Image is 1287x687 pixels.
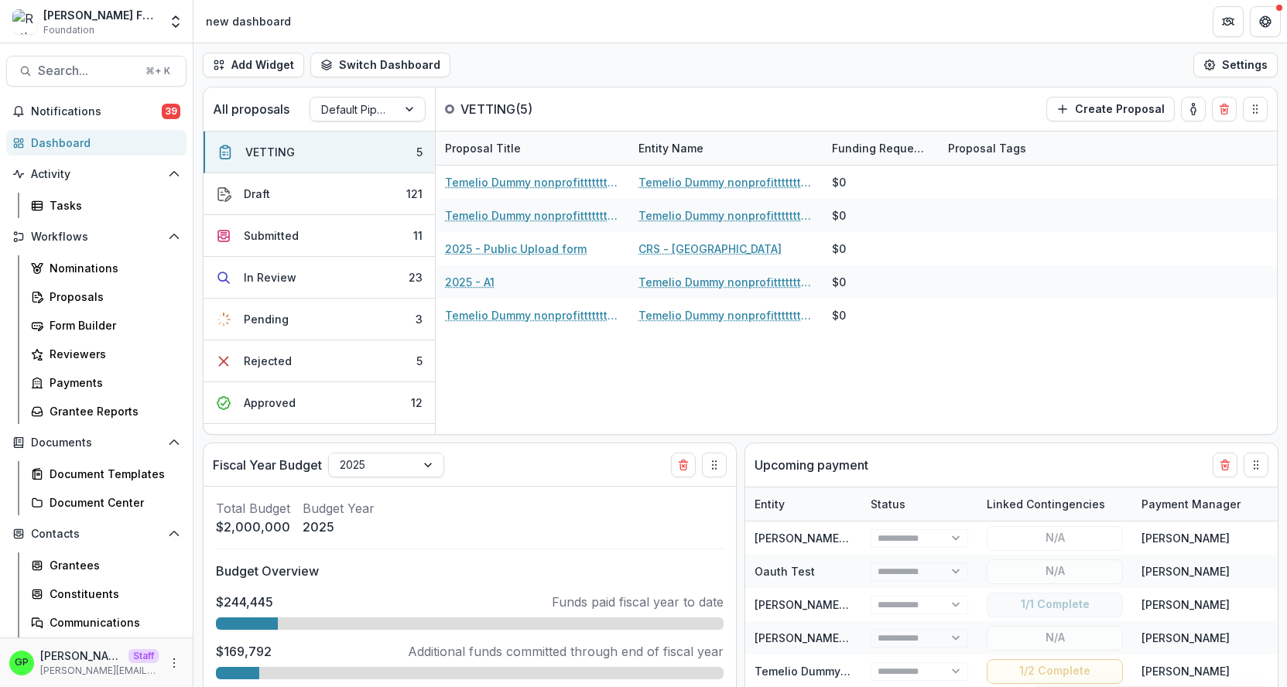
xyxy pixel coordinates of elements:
[552,593,724,611] p: Funds paid fiscal year to date
[244,311,289,327] div: Pending
[745,496,794,512] div: Entity
[50,466,174,482] div: Document Templates
[50,557,174,573] div: Grantees
[6,162,187,186] button: Open Activity
[445,174,620,190] a: Temelio Dummy nonprofittttttttt a4 sda16s5d - 2025 - A1
[6,130,187,156] a: Dashboard
[1213,6,1244,37] button: Partners
[832,274,846,290] div: $0
[50,374,174,391] div: Payments
[15,658,29,668] div: Griffin Perry
[1046,97,1175,121] button: Create Proposal
[31,135,174,151] div: Dashboard
[638,307,813,323] a: Temelio Dummy nonprofittttttttt a4 sda16s5d
[50,614,174,631] div: Communications
[977,496,1114,512] div: Linked Contingencies
[436,140,530,156] div: Proposal Title
[43,7,159,23] div: [PERSON_NAME] Foundation
[216,518,290,536] p: $2,000,000
[823,132,939,165] div: Funding Requested
[310,53,450,77] button: Switch Dashboard
[861,487,977,521] div: Status
[1243,97,1268,121] button: Drag
[12,9,37,34] img: Ruthwick Foundation
[200,10,297,32] nav: breadcrumb
[406,186,423,202] div: 121
[38,63,136,78] span: Search...
[1213,453,1237,477] button: Delete card
[861,496,915,512] div: Status
[25,370,187,395] a: Payments
[25,610,187,635] a: Communications
[408,642,724,661] p: Additional funds committed through end of fiscal year
[31,528,162,541] span: Contacts
[50,586,174,602] div: Constituents
[939,132,1132,165] div: Proposal Tags
[460,100,577,118] p: VETTING ( 5 )
[25,581,187,607] a: Constituents
[216,499,290,518] p: Total Budget
[445,207,620,224] a: Temelio Dummy nonprofittttttttt a4 sda16s5d - 2025 - A1
[25,313,187,338] a: Form Builder
[987,593,1123,617] button: 1/1 Complete
[50,403,174,419] div: Grantee Reports
[1142,596,1230,613] div: [PERSON_NAME]
[31,168,162,181] span: Activity
[204,299,435,340] button: Pending3
[445,307,620,323] a: Temelio Dummy nonprofittttttttt a4 sda16s5d - 2025 - A1
[25,284,187,309] a: Proposals
[50,289,174,305] div: Proposals
[25,193,187,218] a: Tasks
[411,395,423,411] div: 12
[638,241,782,257] a: CRS - [GEOGRAPHIC_DATA]
[6,430,187,455] button: Open Documents
[6,99,187,124] button: Notifications39
[1212,97,1237,121] button: Delete card
[244,395,296,411] div: Approved
[1142,630,1230,646] div: [PERSON_NAME]
[1132,496,1250,512] div: Payment Manager
[1142,530,1230,546] div: [PERSON_NAME]
[303,499,375,518] p: Budget Year
[702,453,727,477] button: Drag
[413,227,423,244] div: 11
[416,144,423,160] div: 5
[832,307,846,323] div: $0
[1181,97,1206,121] button: toggle-assigned-to-me
[629,132,823,165] div: Entity Name
[216,593,273,611] p: $244,445
[823,140,939,156] div: Funding Requested
[244,353,292,369] div: Rejected
[31,231,162,244] span: Workflows
[1132,487,1287,521] div: Payment Manager
[445,274,495,290] a: 2025 - A1
[6,56,187,87] button: Search...
[216,642,272,661] p: $169,792
[1250,6,1281,37] button: Get Help
[977,487,1132,521] div: Linked Contingencies
[416,353,423,369] div: 5
[6,521,187,546] button: Open Contacts
[629,140,713,156] div: Entity Name
[409,269,423,285] div: 23
[165,6,187,37] button: Open entity switcher
[745,487,861,521] div: Entity
[303,518,375,536] p: 2025
[987,626,1123,651] button: N/A
[204,382,435,424] button: Approved12
[445,241,587,257] a: 2025 - Public Upload form
[204,257,435,299] button: In Review23
[244,227,299,244] div: Submitted
[6,224,187,249] button: Open Workflows
[939,140,1035,156] div: Proposal Tags
[216,562,724,580] p: Budget Overview
[204,132,435,173] button: VETTING5
[987,559,1123,584] button: N/A
[244,186,270,202] div: Draft
[1193,53,1278,77] button: Settings
[31,105,162,118] span: Notifications
[245,144,295,160] div: VETTING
